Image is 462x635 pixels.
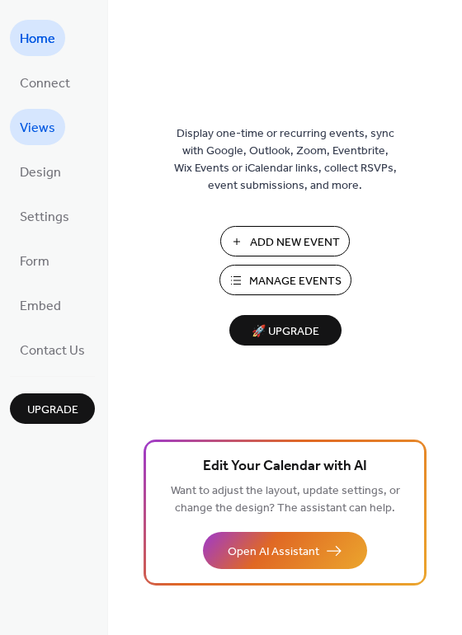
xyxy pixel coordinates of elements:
[171,480,400,520] span: Want to adjust the layout, update settings, or change the design? The assistant can help.
[20,71,70,97] span: Connect
[220,226,350,256] button: Add New Event
[203,532,367,569] button: Open AI Assistant
[10,64,80,101] a: Connect
[20,294,61,320] span: Embed
[10,393,95,424] button: Upgrade
[10,109,65,145] a: Views
[250,234,340,252] span: Add New Event
[20,26,55,53] span: Home
[239,321,332,343] span: 🚀 Upgrade
[20,160,61,186] span: Design
[10,287,71,323] a: Embed
[229,315,342,346] button: 🚀 Upgrade
[10,20,65,56] a: Home
[20,205,69,231] span: Settings
[174,125,397,195] span: Display one-time or recurring events, sync with Google, Outlook, Zoom, Eventbrite, Wix Events or ...
[249,273,342,290] span: Manage Events
[20,249,49,275] span: Form
[10,242,59,279] a: Form
[20,115,55,142] span: Views
[10,198,79,234] a: Settings
[10,153,71,190] a: Design
[27,402,78,419] span: Upgrade
[10,332,95,368] a: Contact Us
[203,455,367,478] span: Edit Your Calendar with AI
[20,338,85,365] span: Contact Us
[228,543,319,561] span: Open AI Assistant
[219,265,351,295] button: Manage Events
